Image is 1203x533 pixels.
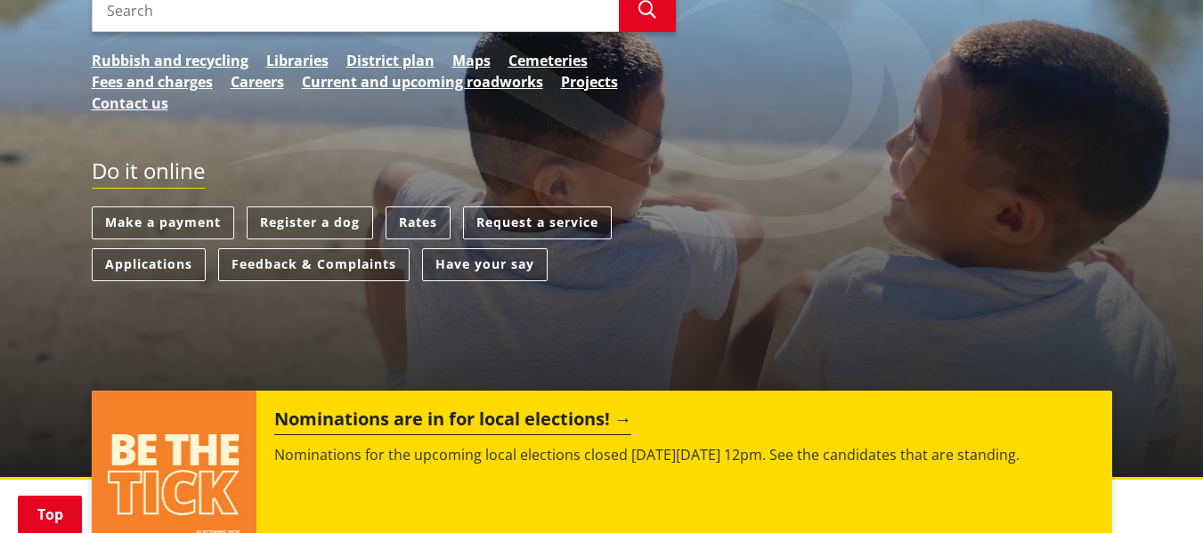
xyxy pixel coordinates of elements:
[18,496,82,533] a: Top
[346,50,435,71] a: District plan
[274,444,1093,465] p: Nominations for the upcoming local elections closed [DATE][DATE] 12pm. See the candidates that ar...
[1121,458,1185,522] iframe: Messenger Launcher
[386,206,451,239] a: Rates
[92,71,213,93] a: Fees and charges
[92,248,206,281] a: Applications
[92,93,168,114] a: Contact us
[218,248,410,281] a: Feedback & Complaints
[561,71,618,93] a: Projects
[452,50,491,71] a: Maps
[92,158,205,190] h2: Do it online
[508,50,588,71] a: Cemeteries
[231,71,284,93] a: Careers
[92,206,234,239] a: Make a payment
[266,50,329,71] a: Libraries
[422,248,548,281] a: Have your say
[302,71,543,93] a: Current and upcoming roadworks
[274,408,631,435] h2: Nominations are in for local elections!
[92,50,248,71] a: Rubbish and recycling
[463,206,612,239] a: Request a service
[247,206,373,239] a: Register a dog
